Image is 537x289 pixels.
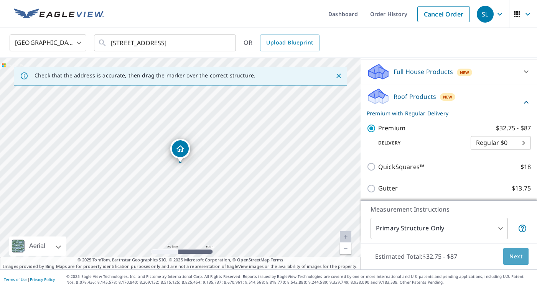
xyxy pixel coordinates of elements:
a: Privacy Policy [30,277,55,282]
div: OR [244,34,320,51]
span: Your report will include only the primary structure on the property. For example, a detached gara... [518,224,527,233]
a: Current Level 20, Zoom In Disabled [340,231,351,243]
p: $18 [521,162,531,172]
button: Close [334,71,344,81]
span: New [460,69,469,76]
p: Gutter [378,184,398,193]
div: Dropped pin, building 1, Residential property, 719 Park Ave Rockford, IL 61101 [170,139,190,163]
div: Roof ProductsNewPremium with Regular Delivery [367,87,531,117]
p: Measurement Instructions [371,205,527,214]
a: Terms [271,257,283,263]
p: $32.75 - $87 [496,123,531,133]
p: Premium [378,123,405,133]
div: Primary Structure Only [371,218,508,239]
p: Roof Products [394,92,436,101]
p: Delivery [367,140,471,146]
span: New [443,94,453,100]
span: © 2025 TomTom, Earthstar Geographics SIO, © 2025 Microsoft Corporation, © [77,257,283,263]
p: $13.75 [512,184,531,193]
a: OpenStreetMap [237,257,269,263]
div: [GEOGRAPHIC_DATA] [10,32,86,54]
p: Check that the address is accurate, then drag the marker over the correct structure. [35,72,255,79]
p: © 2025 Eagle View Technologies, Inc. and Pictometry International Corp. All Rights Reserved. Repo... [66,274,533,285]
div: Regular $0 [471,132,531,154]
a: Cancel Order [417,6,470,22]
p: | [4,277,55,282]
a: Current Level 20, Zoom Out [340,243,351,254]
button: Next [503,248,529,265]
div: Full House ProductsNew [367,62,531,81]
a: Upload Blueprint [260,34,319,51]
div: SL [477,6,494,23]
p: Premium with Regular Delivery [367,109,522,117]
p: Full House Products [394,67,453,76]
img: EV Logo [14,8,104,20]
a: Terms of Use [4,277,28,282]
input: Search by address or latitude-longitude [111,32,220,54]
p: Estimated Total: $32.75 - $87 [369,248,463,265]
div: Aerial [9,236,66,256]
span: Upload Blueprint [266,38,313,48]
span: Next [509,252,522,261]
div: Aerial [27,236,48,256]
p: QuickSquares™ [378,162,424,172]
